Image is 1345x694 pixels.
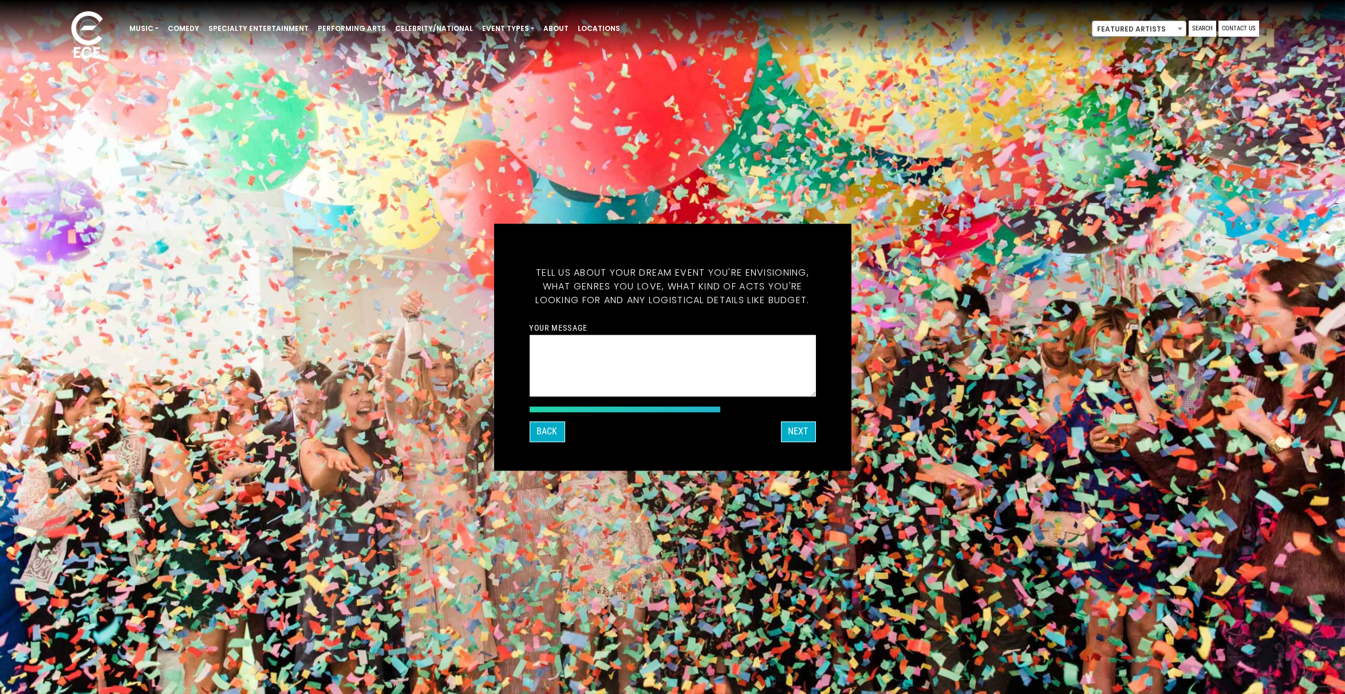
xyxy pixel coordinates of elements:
[530,421,565,442] button: Back
[1092,21,1186,37] span: Featured Artists
[1092,21,1186,37] span: Featured Artists
[58,8,116,64] img: ece_new_logo_whitev2-1.png
[1189,21,1216,37] a: Search
[163,19,204,38] a: Comedy
[204,19,313,38] a: Specialty Entertainment
[573,19,625,38] a: Locations
[125,19,163,38] a: Music
[781,421,816,442] button: Next
[530,252,816,321] h5: Tell us about your dream event you're envisioning, what genres you love, what kind of acts you're...
[1218,21,1259,37] a: Contact Us
[530,323,587,333] label: Your message
[478,19,539,38] a: Event Types
[391,19,478,38] a: Celebrity/National
[539,19,573,38] a: About
[313,19,391,38] a: Performing Arts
